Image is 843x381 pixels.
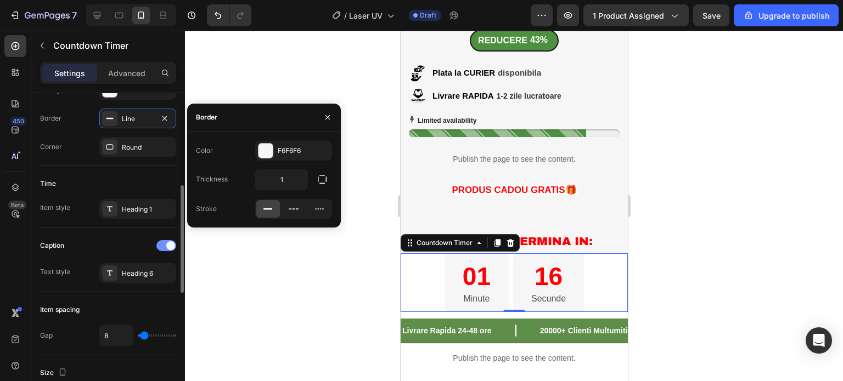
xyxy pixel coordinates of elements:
div: Time [40,179,56,189]
button: 7 [4,4,82,26]
span: 1 product assigned [593,10,664,21]
span: Draft [420,10,436,20]
div: Text style [40,267,70,277]
p: Advanced [108,67,145,79]
div: Upgrade to publish [743,10,829,21]
div: Open Intercom Messenger [806,327,832,354]
span: Save [702,11,721,20]
div: 450 [10,117,26,126]
div: Beta [8,201,26,209]
div: Size [40,366,69,380]
input: Auto [256,170,307,190]
div: Border [196,112,217,122]
button: Save [693,4,729,26]
button: Upgrade to publish [734,4,839,26]
div: Stroke [196,204,217,214]
div: Undo/Redo [207,4,251,26]
div: Line [122,114,154,124]
iframe: Design area [401,31,628,381]
div: Item spacing [40,305,80,315]
div: Round [122,143,173,152]
div: F6F6F6 [278,146,329,156]
p: Countdown Timer [53,39,172,52]
input: Auto [100,326,133,345]
div: Item style [40,203,70,213]
div: Corner [40,142,62,152]
span: Laser UV [349,10,383,21]
div: Gap [40,331,53,340]
div: Caption [40,241,64,251]
p: Settings [54,67,85,79]
button: 1 product assigned [583,4,689,26]
div: Heading 1 [122,204,173,214]
div: Heading 6 [122,269,173,278]
p: 7 [72,9,77,22]
div: Thickness [196,174,228,184]
div: Color [196,146,213,156]
div: Border [40,113,61,123]
span: / [344,10,347,21]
